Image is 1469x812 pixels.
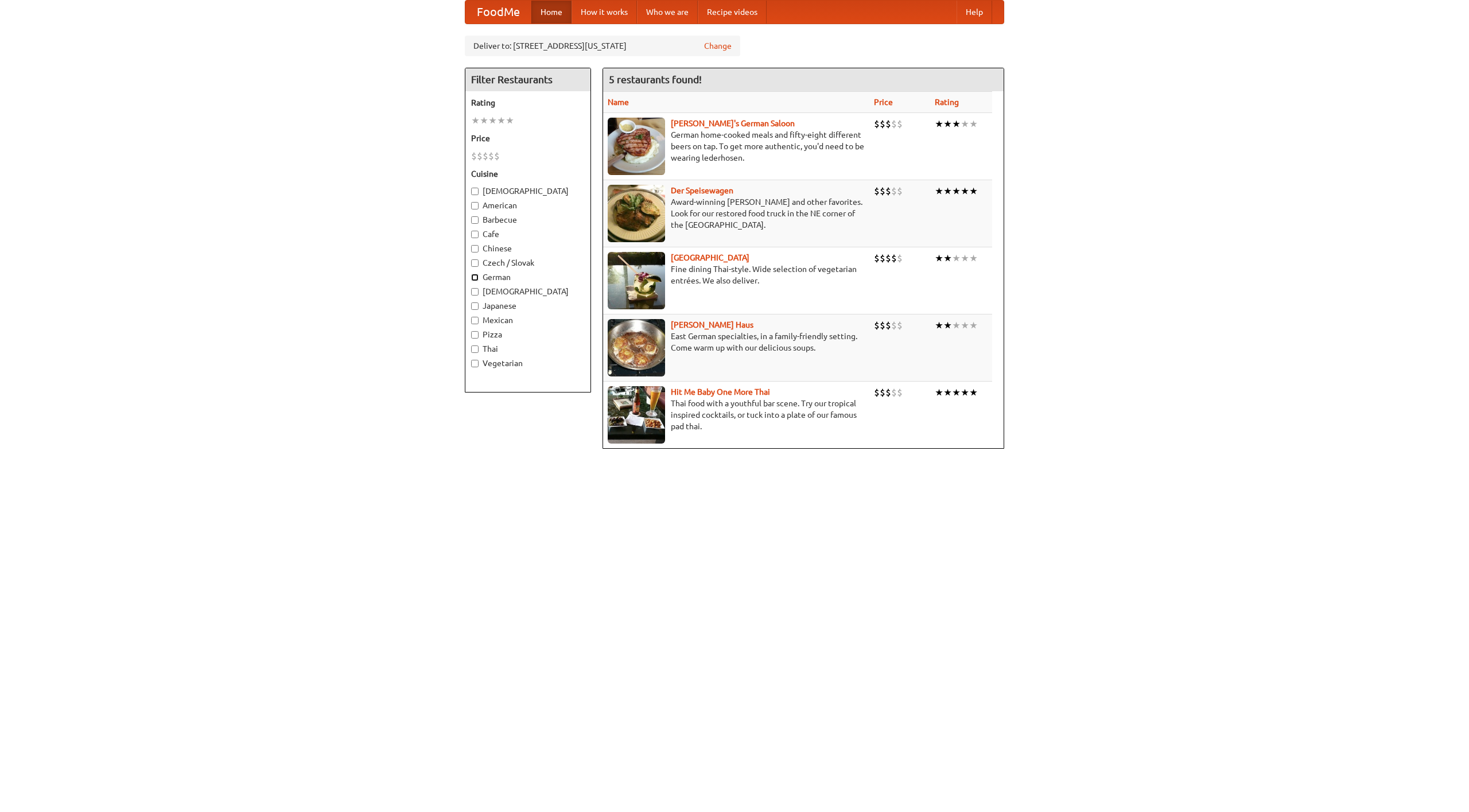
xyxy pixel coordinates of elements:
li: $ [897,185,903,197]
li: ★ [952,386,961,399]
li: ★ [952,252,961,265]
li: ★ [935,319,943,332]
a: Help [957,1,992,24]
a: Who we are [637,1,698,24]
img: speisewagen.jpg [608,185,665,242]
li: ★ [935,252,943,265]
label: Barbecue [471,214,585,226]
h5: Price [471,133,585,144]
li: ★ [969,185,978,197]
li: $ [483,150,488,162]
li: ★ [497,114,506,127]
a: Der Speisewagen [671,186,733,195]
a: [GEOGRAPHIC_DATA] [671,253,749,262]
li: $ [874,386,880,399]
h5: Rating [471,97,585,108]
li: ★ [969,252,978,265]
li: $ [891,386,897,399]
input: Japanese [471,302,479,310]
li: ★ [952,319,961,332]
li: $ [891,319,897,332]
li: $ [891,185,897,197]
li: ★ [943,118,952,130]
label: Chinese [471,243,585,254]
label: Vegetarian [471,358,585,369]
li: ★ [961,386,969,399]
a: Hit Me Baby One More Thai [671,387,770,397]
img: kohlhaus.jpg [608,319,665,376]
a: Change [704,40,732,52]
li: $ [897,319,903,332]
label: Cafe [471,228,585,240]
input: Czech / Slovak [471,259,479,267]
div: Deliver to: [STREET_ADDRESS][US_STATE] [465,36,740,56]
li: ★ [943,252,952,265]
li: $ [874,252,880,265]
label: Czech / Slovak [471,257,585,269]
input: Pizza [471,331,479,339]
a: Recipe videos [698,1,767,24]
li: $ [874,185,880,197]
li: $ [874,118,880,130]
li: $ [880,185,885,197]
p: East German specialties, in a family-friendly setting. Come warm up with our delicious soups. [608,331,865,353]
input: Mexican [471,317,479,324]
label: [DEMOGRAPHIC_DATA] [471,286,585,297]
input: [DEMOGRAPHIC_DATA] [471,188,479,195]
li: $ [880,118,885,130]
li: $ [891,252,897,265]
li: $ [885,118,891,130]
a: Name [608,98,629,107]
li: ★ [506,114,514,127]
h4: Filter Restaurants [465,68,590,91]
li: $ [897,386,903,399]
li: ★ [961,185,969,197]
p: Fine dining Thai-style. Wide selection of vegetarian entrées. We also deliver. [608,263,865,286]
input: Vegetarian [471,360,479,367]
li: $ [897,252,903,265]
input: Barbecue [471,216,479,224]
li: $ [880,386,885,399]
li: $ [885,252,891,265]
li: $ [477,150,483,162]
li: ★ [969,118,978,130]
label: German [471,271,585,283]
li: $ [471,150,477,162]
li: $ [897,118,903,130]
li: ★ [471,114,480,127]
label: Thai [471,343,585,355]
a: Home [531,1,572,24]
h5: Cuisine [471,168,585,180]
a: Rating [935,98,959,107]
li: $ [494,150,500,162]
li: ★ [488,114,497,127]
a: [PERSON_NAME]'s German Saloon [671,119,795,128]
a: How it works [572,1,637,24]
li: $ [874,319,880,332]
li: ★ [961,118,969,130]
input: Thai [471,345,479,353]
li: ★ [952,185,961,197]
input: American [471,202,479,209]
li: ★ [969,319,978,332]
a: [PERSON_NAME] Haus [671,320,753,329]
img: esthers.jpg [608,118,665,175]
input: German [471,274,479,281]
img: satay.jpg [608,252,665,309]
li: $ [891,118,897,130]
p: German home-cooked meals and fifty-eight different beers on tap. To get more authentic, you'd nee... [608,129,865,164]
li: ★ [935,185,943,197]
li: ★ [943,319,952,332]
li: $ [880,319,885,332]
img: babythai.jpg [608,386,665,444]
li: ★ [952,118,961,130]
li: $ [885,185,891,197]
li: ★ [969,386,978,399]
li: ★ [961,252,969,265]
li: ★ [961,319,969,332]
